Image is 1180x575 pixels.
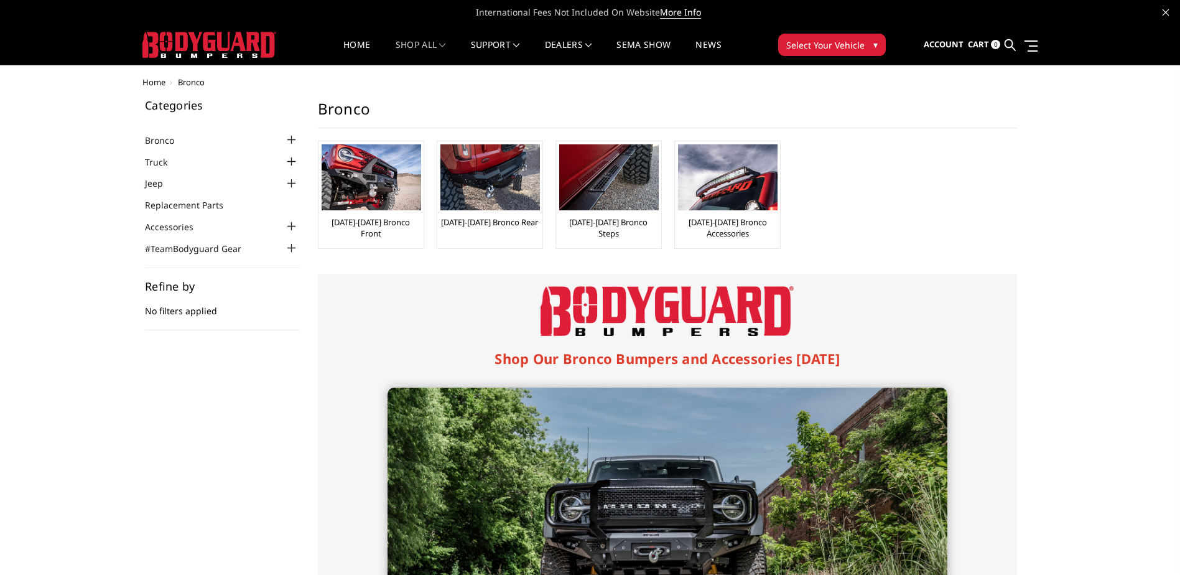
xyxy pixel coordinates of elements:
[616,40,671,65] a: SEMA Show
[322,217,420,239] a: [DATE]-[DATE] Bronco Front
[145,281,299,330] div: No filters applied
[318,100,1017,128] h1: Bronco
[396,40,446,65] a: shop all
[142,32,276,58] img: BODYGUARD BUMPERS
[545,40,592,65] a: Dealers
[695,40,721,65] a: News
[924,28,964,62] a: Account
[145,177,179,190] a: Jeep
[343,40,370,65] a: Home
[559,217,658,239] a: [DATE]-[DATE] Bronco Steps
[388,348,947,369] h1: Shop Our Bronco Bumpers and Accessories [DATE]
[678,217,777,239] a: [DATE]-[DATE] Bronco Accessories
[145,100,299,111] h5: Categories
[660,6,701,19] a: More Info
[873,38,878,51] span: ▾
[145,220,209,233] a: Accessories
[968,28,1000,62] a: Cart 0
[145,199,239,212] a: Replacement Parts
[178,77,205,88] span: Bronco
[142,77,165,88] a: Home
[924,39,964,50] span: Account
[471,40,520,65] a: Support
[441,217,538,228] a: [DATE]-[DATE] Bronco Rear
[145,242,257,255] a: #TeamBodyguard Gear
[786,39,865,52] span: Select Your Vehicle
[145,134,190,147] a: Bronco
[145,281,299,292] h5: Refine by
[991,40,1000,49] span: 0
[778,34,886,56] button: Select Your Vehicle
[968,39,989,50] span: Cart
[541,286,794,336] img: Bodyguard Bumpers Logo
[145,156,183,169] a: Truck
